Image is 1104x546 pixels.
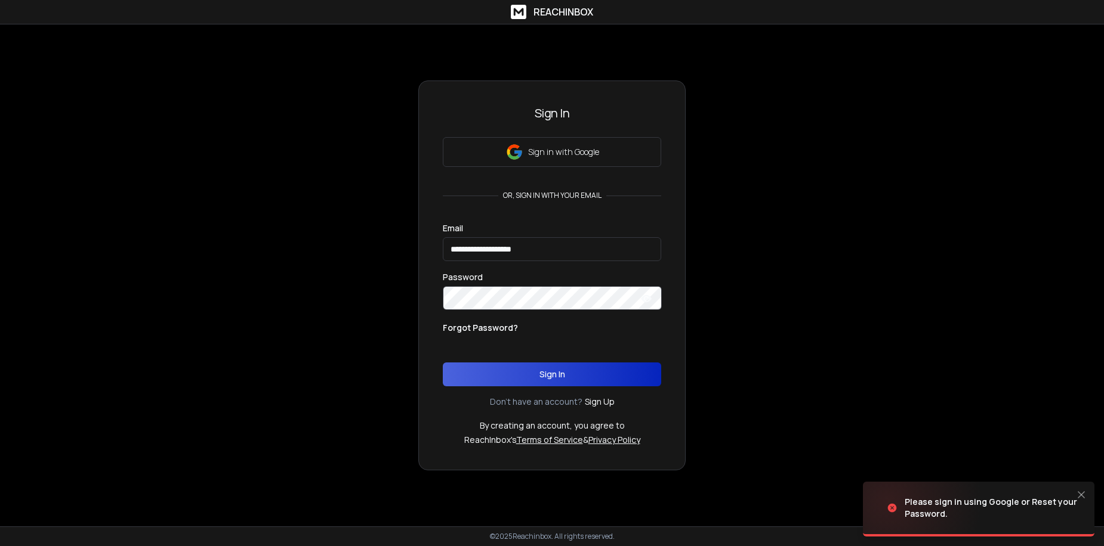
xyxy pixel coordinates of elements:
p: Sign in with Google [528,146,599,158]
h1: ReachInbox [534,5,593,19]
div: Please sign in using Google or Reset your Password. [905,496,1080,520]
img: image [863,476,982,540]
button: Sign In [443,362,661,386]
p: Don't have an account? [490,396,582,408]
a: Privacy Policy [588,434,640,445]
label: Email [443,224,463,232]
a: Terms of Service [516,434,583,445]
a: ReachInbox [511,5,593,19]
h3: Sign In [443,105,661,122]
label: Password [443,273,483,281]
p: Forgot Password? [443,322,518,334]
p: © 2025 Reachinbox. All rights reserved. [490,532,615,541]
p: ReachInbox's & [464,434,640,446]
p: or, sign in with your email [498,191,606,200]
button: Sign in with Google [443,137,661,167]
p: By creating an account, you agree to [480,420,625,432]
a: Sign Up [585,396,615,408]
